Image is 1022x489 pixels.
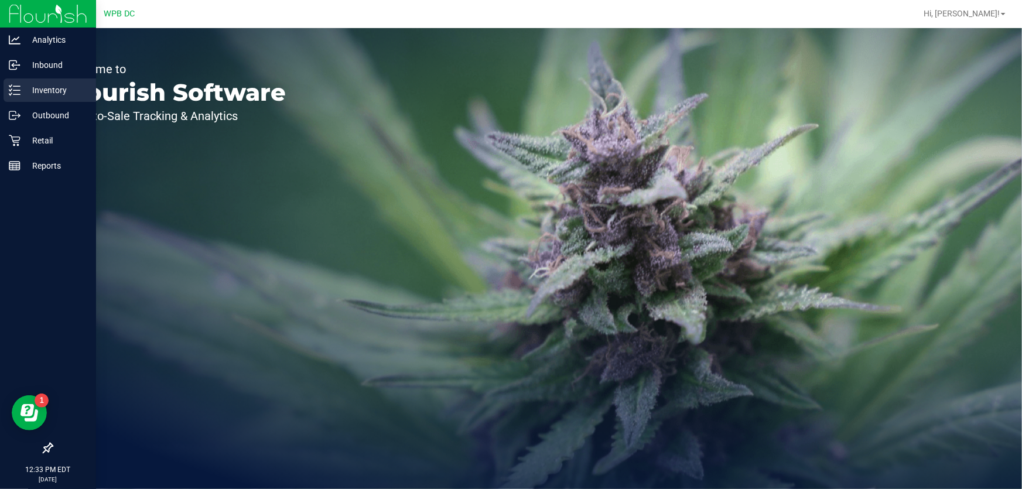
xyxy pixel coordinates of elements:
[20,159,91,173] p: Reports
[12,395,47,430] iframe: Resource center
[35,394,49,408] iframe: Resource center unread badge
[63,63,286,75] p: Welcome to
[9,84,20,96] inline-svg: Inventory
[9,59,20,71] inline-svg: Inbound
[5,475,91,484] p: [DATE]
[9,110,20,121] inline-svg: Outbound
[9,160,20,172] inline-svg: Reports
[9,34,20,46] inline-svg: Analytics
[20,134,91,148] p: Retail
[924,9,1000,18] span: Hi, [PERSON_NAME]!
[63,110,286,122] p: Seed-to-Sale Tracking & Analytics
[104,9,135,19] span: WPB DC
[20,58,91,72] p: Inbound
[20,108,91,122] p: Outbound
[20,83,91,97] p: Inventory
[20,33,91,47] p: Analytics
[5,464,91,475] p: 12:33 PM EDT
[63,81,286,104] p: Flourish Software
[9,135,20,146] inline-svg: Retail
